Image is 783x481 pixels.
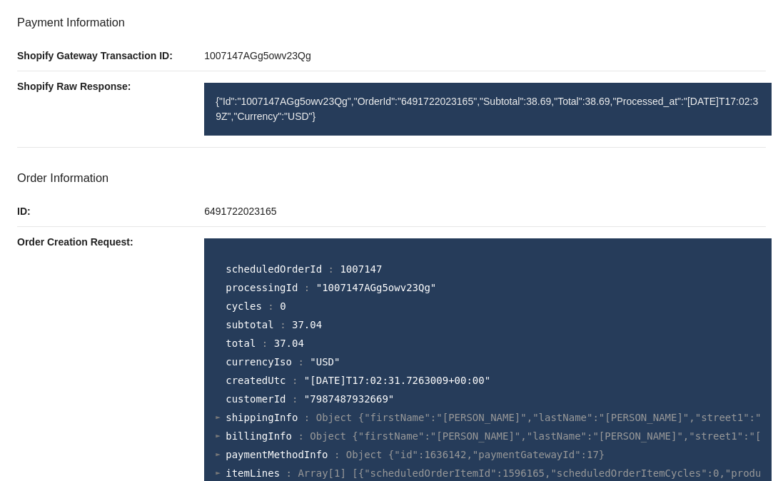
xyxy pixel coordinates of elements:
[204,206,276,217] span: 6491722023165
[226,263,322,275] span: scheduledOrderId
[17,227,204,257] p: Order Creation Request:
[304,393,394,405] span: "7987487932669"
[304,412,310,423] span: :
[280,319,286,330] span: :
[316,282,437,293] span: "1007147AGg5owv23Qg"
[17,71,204,101] p: Shopify Raw Response:
[292,319,322,330] span: 37.04
[226,338,256,349] span: total
[17,16,766,29] h3: Payment Information
[204,50,310,61] span: 1007147AGg5owv23Qg
[262,338,268,349] span: :
[226,300,262,312] span: cycles
[226,282,298,293] span: processingId
[304,282,310,293] span: :
[298,430,303,442] span: :
[226,449,328,460] span: paymentMethodInfo
[286,467,292,479] span: :
[304,375,490,386] span: "[DATE]T17:02:31.7263009+00:00"
[17,41,204,71] p: Shopify Gateway Transaction ID:
[226,393,286,405] span: customerId
[292,393,298,405] span: :
[17,171,766,185] h3: Order Information
[226,467,280,479] span: itemLines
[226,319,273,330] span: subtotal
[328,263,334,275] span: :
[216,94,760,124] p: {"Id":"1007147AGg5owv23Qg","OrderId":"6491722023165","Subtotal":38.69,"Total":38.69,"Processed_at...
[334,449,340,460] span: :
[310,356,340,368] span: "USD"
[280,300,286,312] span: 0
[340,263,382,275] span: 1007147
[292,375,298,386] span: :
[17,196,204,226] p: ID:
[298,356,303,368] span: :
[226,375,286,386] span: createdUtc
[226,430,292,442] span: billingInfo
[346,449,605,460] span: Object {"id":1636142,"paymentGatewayId":17}
[226,412,298,423] span: shippingInfo
[274,338,304,349] span: 37.04
[268,300,273,312] span: :
[226,356,292,368] span: currencyIso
